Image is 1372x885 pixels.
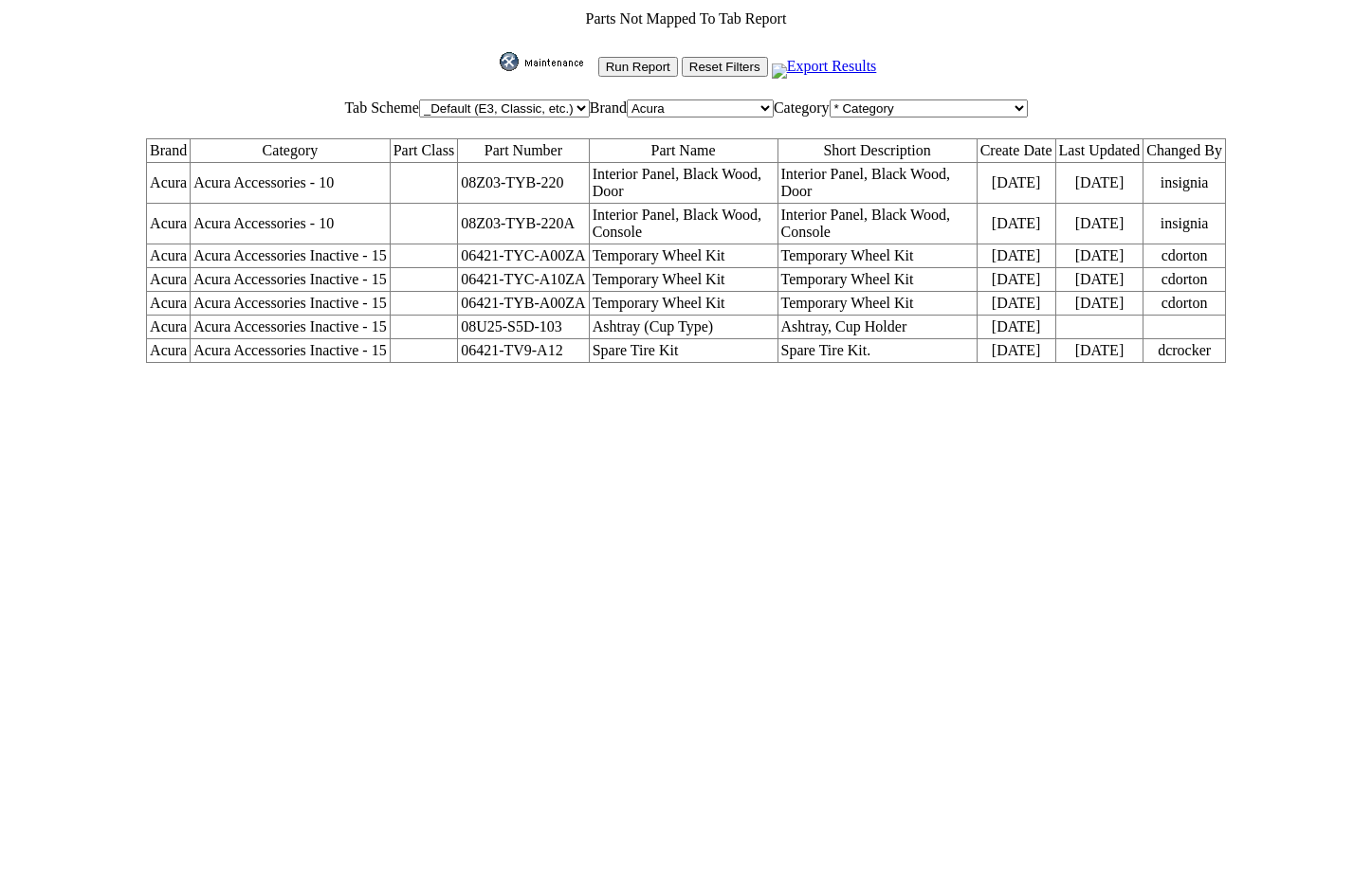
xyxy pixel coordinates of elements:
[147,163,191,204] td: Acura
[682,57,768,77] input: Reset Filters
[589,244,777,268] td: Temporary Wheel Kit
[458,244,590,268] td: 06421-TYC-A00ZA
[777,292,977,316] td: Temporary Wheel Kit
[191,316,390,339] td: Acura Accessories Inactive - 15
[147,339,191,363] td: Acura
[390,139,457,163] td: Part Class
[589,339,777,363] td: Spare Tire Kit
[977,139,1055,163] td: Create Date
[777,139,977,163] td: Short Description
[458,204,590,244] td: 08Z03-TYB-220A
[147,268,191,292] td: Acura
[777,339,977,363] td: Spare Tire Kit.
[191,163,390,204] td: Acura Accessories - 10
[148,99,1224,118] td: Tab Scheme Brand Category
[1143,339,1226,363] td: dcrocker
[1143,163,1226,204] td: insignia
[191,139,390,163] td: Category
[977,163,1055,204] td: [DATE]
[777,268,977,292] td: Temporary Wheel Kit
[1055,204,1143,244] td: [DATE]
[147,204,191,244] td: Acura
[191,268,390,292] td: Acura Accessories Inactive - 15
[1143,268,1226,292] td: cdorton
[589,139,777,163] td: Part Name
[1055,139,1143,163] td: Last Updated
[147,316,191,339] td: Acura
[1143,139,1226,163] td: Changed By
[1143,204,1226,244] td: insignia
[500,52,595,71] img: maint.gif
[977,339,1055,363] td: [DATE]
[589,292,777,316] td: Temporary Wheel Kit
[1055,163,1143,204] td: [DATE]
[777,163,977,204] td: Interior Panel, Black Wood, Door
[145,9,1227,28] td: Parts Not Mapped To Tab Report
[977,268,1055,292] td: [DATE]
[458,292,590,316] td: 06421-TYB-A00ZA
[1055,268,1143,292] td: [DATE]
[147,139,191,163] td: Brand
[977,244,1055,268] td: [DATE]
[191,204,390,244] td: Acura Accessories - 10
[147,244,191,268] td: Acura
[977,316,1055,339] td: [DATE]
[589,268,777,292] td: Temporary Wheel Kit
[589,204,777,244] td: Interior Panel, Black Wood, Console
[1055,292,1143,316] td: [DATE]
[458,139,590,163] td: Part Number
[458,316,590,339] td: 08U25-S5D-103
[772,63,787,79] img: MSExcel.jpg
[589,316,777,339] td: Ashtray (Cup Type)
[777,244,977,268] td: Temporary Wheel Kit
[977,292,1055,316] td: [DATE]
[191,244,390,268] td: Acura Accessories Inactive - 15
[772,58,877,74] a: Export Results
[458,339,590,363] td: 06421-TV9-A12
[777,204,977,244] td: Interior Panel, Black Wood, Console
[1143,292,1226,316] td: cdorton
[977,204,1055,244] td: [DATE]
[1055,339,1143,363] td: [DATE]
[1143,244,1226,268] td: cdorton
[589,163,777,204] td: Interior Panel, Black Wood, Door
[1055,244,1143,268] td: [DATE]
[147,292,191,316] td: Acura
[191,292,390,316] td: Acura Accessories Inactive - 15
[458,268,590,292] td: 06421-TYC-A10ZA
[598,57,678,77] input: Run Report
[191,339,390,363] td: Acura Accessories Inactive - 15
[777,316,977,339] td: Ashtray, Cup Holder
[458,163,590,204] td: 08Z03-TYB-220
